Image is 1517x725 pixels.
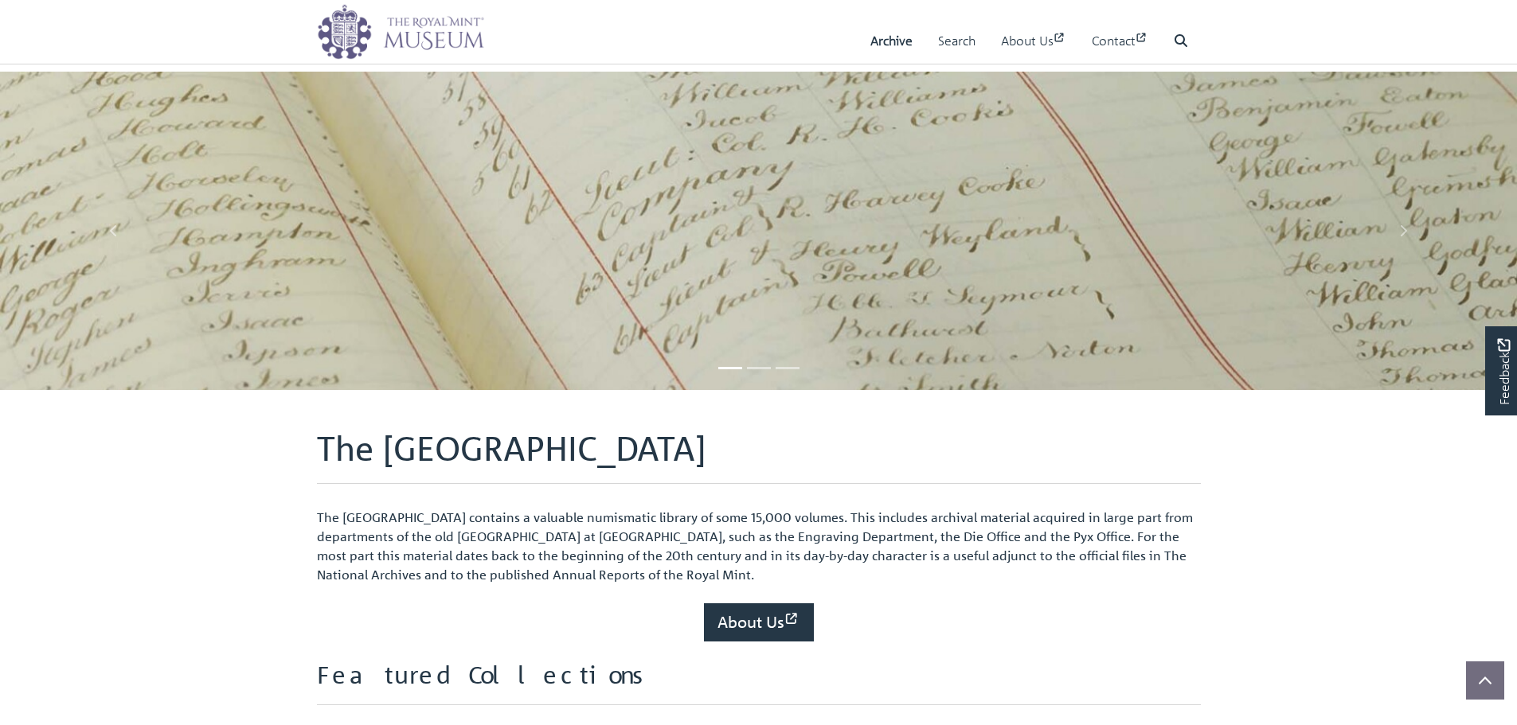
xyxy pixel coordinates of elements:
[1289,72,1517,390] a: Move to next slideshow image
[317,661,1201,705] h2: Featured Collections
[938,18,975,64] a: Search
[1494,338,1513,404] span: Feedback
[317,428,1201,484] h1: The [GEOGRAPHIC_DATA]
[1001,18,1066,64] a: About Us
[870,18,913,64] a: Archive
[1466,661,1504,700] button: Scroll to top
[1092,18,1148,64] a: Contact
[317,4,484,60] img: logo_wide.png
[704,603,814,641] a: About Us
[317,508,1201,584] p: The [GEOGRAPHIC_DATA] contains a valuable numismatic library of some 15,000 volumes. This include...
